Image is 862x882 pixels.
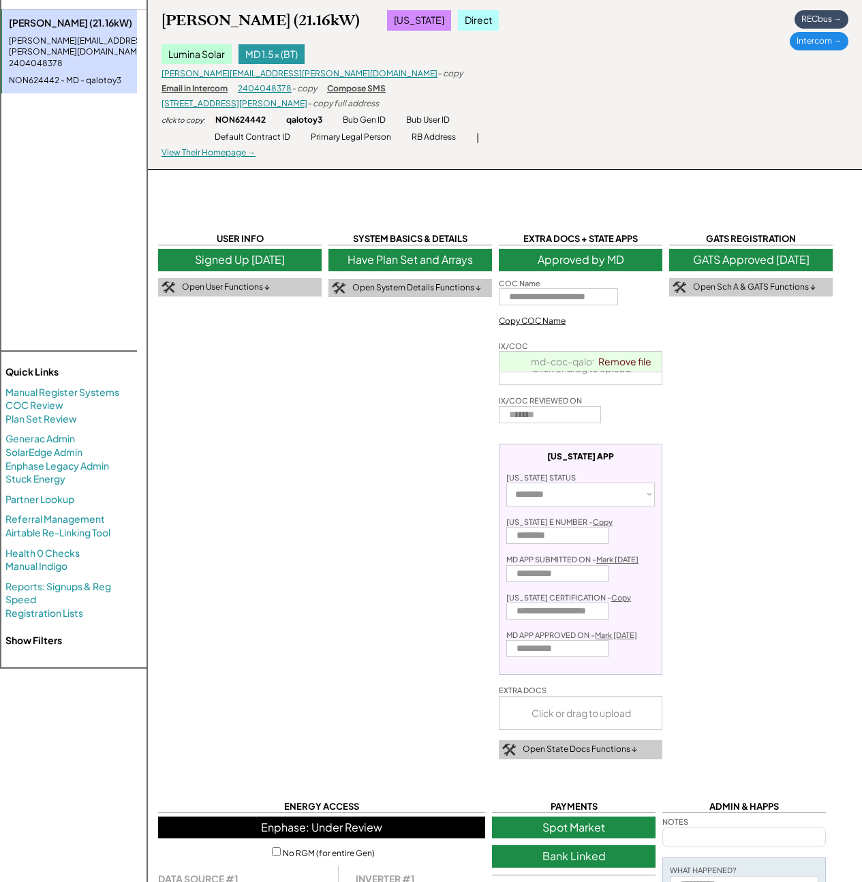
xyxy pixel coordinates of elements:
[506,630,637,640] div: MD APP APPROVED ON -
[547,451,614,462] div: [US_STATE] APP
[328,232,492,245] div: SYSTEM BASICS & DETAILS
[352,282,481,294] div: Open System Details Functions ↓
[332,282,345,294] img: tool-icon.png
[238,83,292,93] a: 2404048378
[5,634,62,646] strong: Show Filters
[5,580,123,607] a: Reports: Signups & Reg Speed
[476,131,479,145] div: |
[595,630,637,639] u: Mark [DATE]
[5,526,110,540] a: Airtable Re-Linking Tool
[215,115,266,126] div: NON624442
[5,493,74,506] a: Partner Lookup
[5,412,77,426] a: Plan Set Review
[506,554,638,564] div: MD APP SUBMITTED ON -
[158,800,485,813] div: ENERGY ACCESS
[5,547,80,560] a: Health 0 Checks
[5,386,119,399] a: Manual Register Systems
[215,132,290,143] div: Default Contract ID
[5,472,65,486] a: Stuck Energy
[523,744,637,755] div: Open State Docs Functions ↓
[327,83,386,95] div: Compose SMS
[5,432,75,446] a: Generac Admin
[158,232,322,245] div: USER INFO
[292,83,317,95] div: - copy
[531,355,632,367] a: md-coc-qalotoy3.pdf
[311,132,391,143] div: Primary Legal Person
[5,365,142,379] div: Quick Links
[161,44,232,65] div: Lumina Solar
[499,341,528,351] div: IX/COC
[5,607,83,620] a: Registration Lists
[387,10,451,31] div: [US_STATE]
[286,115,322,126] div: qalotoy3
[161,115,205,125] div: click to copy:
[594,352,656,371] a: Remove file
[790,32,848,50] div: Intercom →
[499,685,547,695] div: EXTRA DOCS
[611,593,631,602] u: Copy
[502,744,516,756] img: tool-icon.png
[412,132,456,143] div: RB Address
[669,232,833,245] div: GATS REGISTRATION
[506,592,631,603] div: [US_STATE] CERTIFICATION -
[5,399,63,412] a: COC Review
[9,16,176,30] div: [PERSON_NAME] (21.16kW)
[161,11,360,30] div: [PERSON_NAME] (21.16kW)
[161,98,307,108] a: [STREET_ADDRESS][PERSON_NAME]
[158,249,322,271] div: Signed Up [DATE]
[161,68,437,78] a: [PERSON_NAME][EMAIL_ADDRESS][PERSON_NAME][DOMAIN_NAME]
[458,10,499,31] div: Direct
[5,560,67,573] a: Manual Indigo
[182,282,270,293] div: Open User Functions ↓
[9,75,176,87] div: NON624442 - MD - qalotoy3
[499,395,582,406] div: IX/COC REVIEWED ON
[669,249,833,271] div: GATS Approved [DATE]
[593,517,613,526] u: Copy
[5,459,109,473] a: Enphase Legacy Admin
[506,472,576,483] div: [US_STATE] STATUS
[506,517,613,527] div: [US_STATE] E NUMBER -
[161,282,175,294] img: tool-icon.png
[596,555,638,564] u: Mark [DATE]
[238,44,305,65] div: MD 1.5x (BT)
[161,83,228,95] div: Email in Intercom
[9,35,176,70] div: [PERSON_NAME][EMAIL_ADDRESS][PERSON_NAME][DOMAIN_NAME] - 2404048378
[343,115,386,126] div: Bub Gen ID
[492,817,656,838] div: Spot Market
[437,68,463,80] div: - copy
[670,865,737,875] div: WHAT HAPPENED?
[499,697,663,729] div: Click or drag to upload
[492,845,656,867] div: Bank Linked
[499,316,566,327] div: Copy COC Name
[662,817,688,827] div: NOTES
[5,513,105,526] a: Referral Management
[161,147,256,159] div: View Their Homepage →
[158,817,485,838] div: Enphase: Under Review
[499,249,662,271] div: Approved by MD
[307,98,379,110] div: - copy full address
[499,278,540,288] div: COC Name
[662,800,826,813] div: ADMIN & HAPPS
[693,282,816,293] div: Open Sch A & GATS Functions ↓
[673,282,686,294] img: tool-icon.png
[406,115,450,126] div: Bub User ID
[283,848,375,858] label: No RGM (for entire Gen)
[499,232,662,245] div: EXTRA DOCS + STATE APPS
[492,800,656,813] div: PAYMENTS
[795,10,848,29] div: RECbus →
[5,446,82,459] a: SolarEdge Admin
[328,249,492,271] div: Have Plan Set and Arrays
